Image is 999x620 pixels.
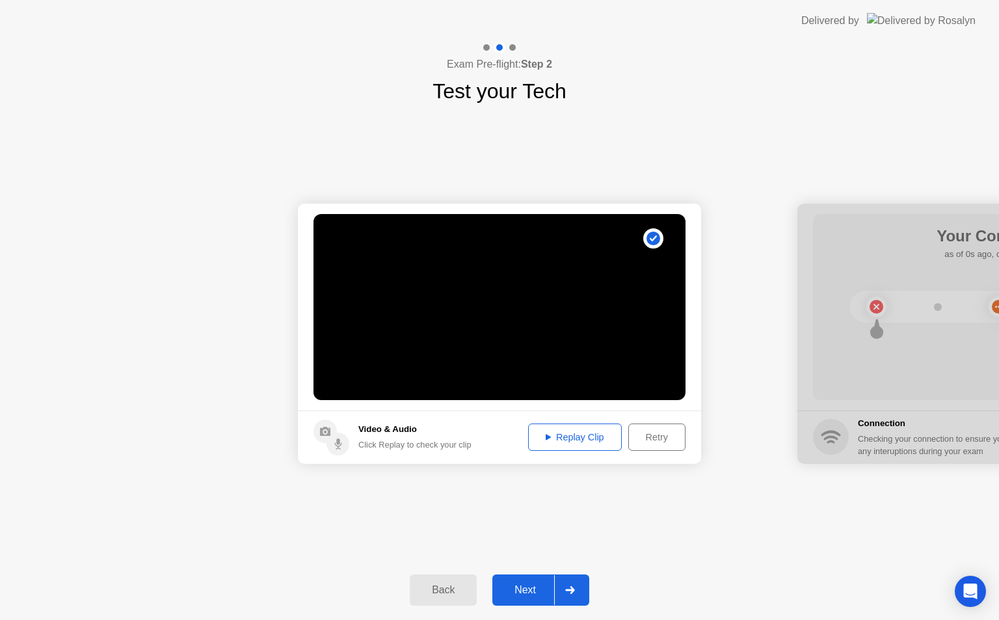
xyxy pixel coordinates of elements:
button: Replay Clip [528,424,622,451]
button: Next [492,574,589,606]
div: Retry [633,432,681,442]
div: Back [414,584,473,596]
div: Replay Clip [533,432,617,442]
h1: Test your Tech [433,75,566,107]
h5: Video & Audio [358,423,472,436]
button: Retry [628,424,686,451]
button: Back [410,574,477,606]
div: Open Intercom Messenger [955,576,986,607]
b: Step 2 [521,59,552,70]
div: Delivered by [801,13,859,29]
img: Delivered by Rosalyn [867,13,976,28]
div: Click Replay to check your clip [358,438,472,451]
h4: Exam Pre-flight: [447,57,552,72]
div: Next [496,584,554,596]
